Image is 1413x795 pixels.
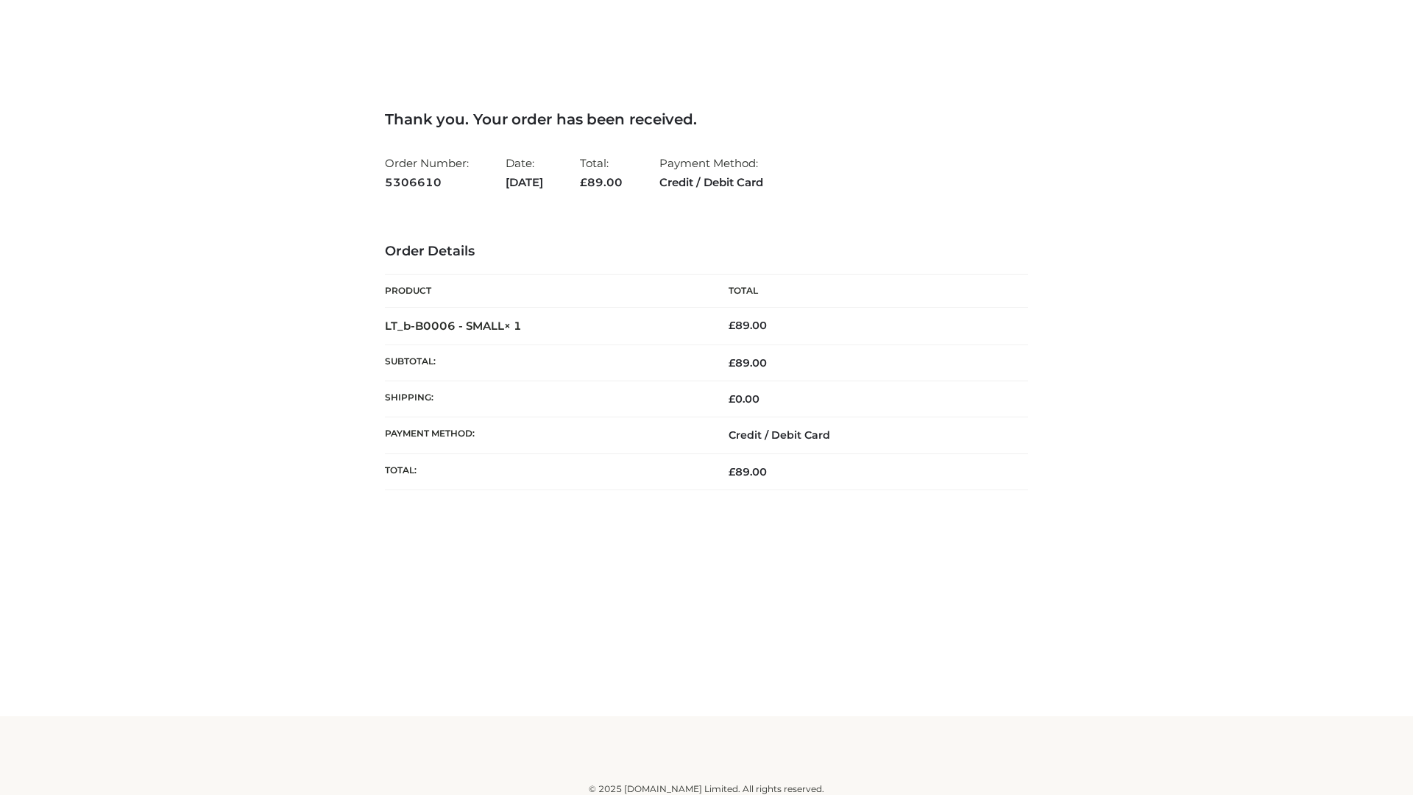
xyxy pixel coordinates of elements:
td: Credit / Debit Card [706,417,1028,453]
strong: LT_b-B0006 - SMALL [385,319,522,333]
li: Total: [580,150,623,195]
span: £ [729,356,735,370]
th: Shipping: [385,381,706,417]
strong: [DATE] [506,173,543,192]
h3: Order Details [385,244,1028,260]
li: Payment Method: [659,150,763,195]
span: £ [729,319,735,332]
bdi: 89.00 [729,319,767,332]
span: 89.00 [729,465,767,478]
strong: × 1 [504,319,522,333]
th: Total [706,275,1028,308]
th: Subtotal: [385,344,706,381]
th: Product [385,275,706,308]
th: Payment method: [385,417,706,453]
span: £ [729,392,735,406]
span: 89.00 [729,356,767,370]
bdi: 0.00 [729,392,759,406]
th: Total: [385,453,706,490]
span: 89.00 [580,175,623,189]
span: £ [729,465,735,478]
h3: Thank you. Your order has been received. [385,110,1028,128]
strong: Credit / Debit Card [659,173,763,192]
strong: 5306610 [385,173,469,192]
li: Order Number: [385,150,469,195]
li: Date: [506,150,543,195]
span: £ [580,175,587,189]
